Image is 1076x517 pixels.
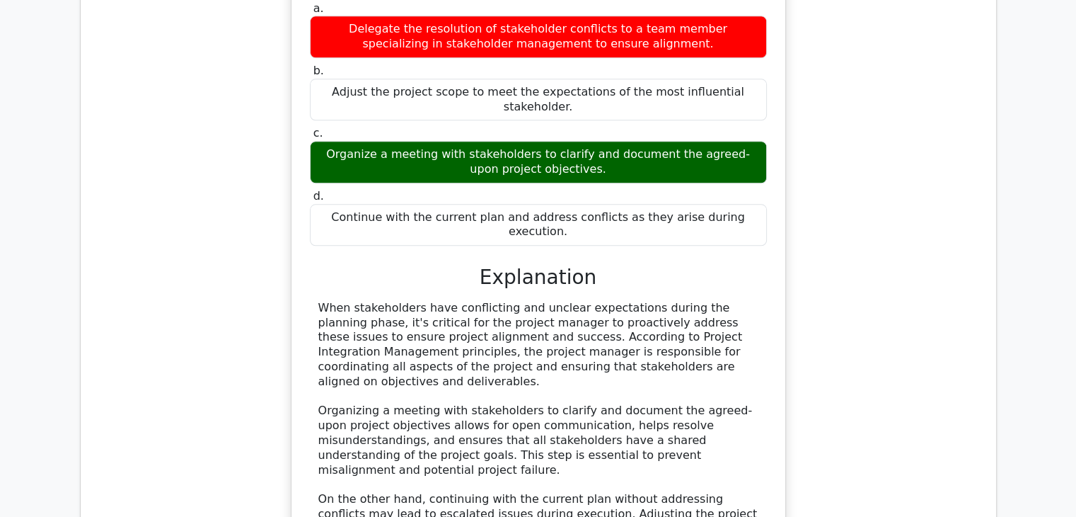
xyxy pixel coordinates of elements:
[310,16,767,58] div: Delegate the resolution of stakeholder conflicts to a team member specializing in stakeholder man...
[318,266,758,290] h3: Explanation
[313,1,324,15] span: a.
[310,204,767,246] div: Continue with the current plan and address conflicts as they arise during execution.
[313,126,323,140] span: c.
[310,141,767,183] div: Organize a meeting with stakeholders to clarify and document the agreed-upon project objectives.
[313,189,324,203] span: d.
[313,64,324,77] span: b.
[310,79,767,121] div: Adjust the project scope to meet the expectations of the most influential stakeholder.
